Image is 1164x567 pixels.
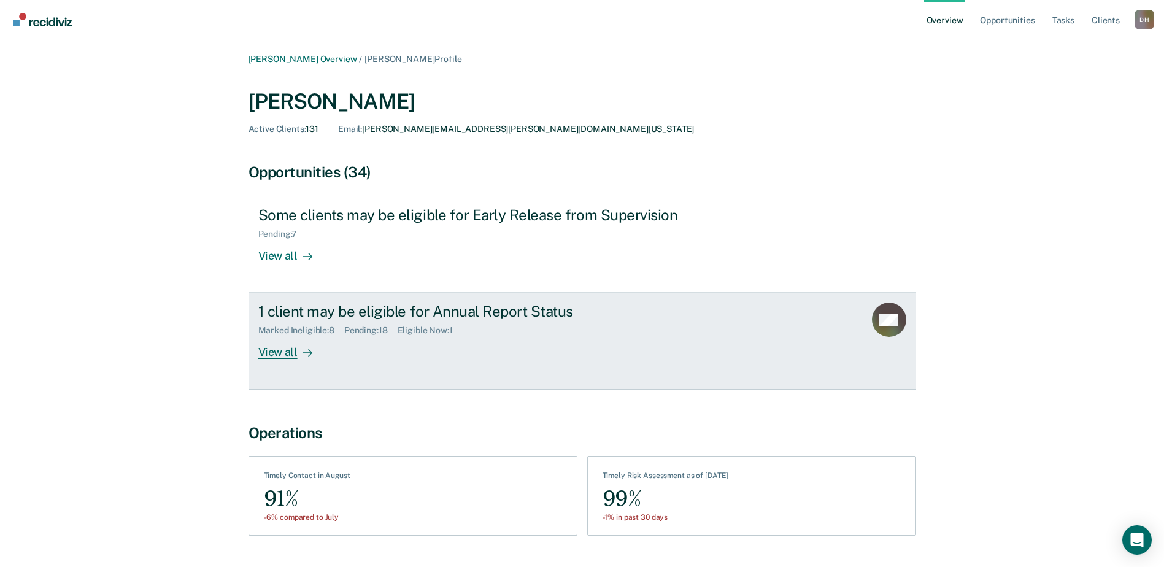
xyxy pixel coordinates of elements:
[603,471,729,485] div: Timely Risk Assessment as of [DATE]
[249,424,916,442] div: Operations
[249,89,916,114] div: [PERSON_NAME]
[603,485,729,513] div: 99%
[338,124,362,134] span: Email :
[13,13,72,26] img: Recidiviz
[338,124,694,134] div: [PERSON_NAME][EMAIL_ADDRESS][PERSON_NAME][DOMAIN_NAME][US_STATE]
[258,229,307,239] div: Pending : 7
[249,163,916,181] div: Opportunities (34)
[264,471,350,485] div: Timely Contact in August
[1135,10,1154,29] div: D H
[1135,10,1154,29] button: Profile dropdown button
[249,293,916,389] a: 1 client may be eligible for Annual Report StatusMarked Ineligible:8Pending:18Eligible Now:1View all
[344,325,398,336] div: Pending : 18
[249,124,306,134] span: Active Clients :
[258,206,689,224] div: Some clients may be eligible for Early Release from Supervision
[364,54,461,64] span: [PERSON_NAME] Profile
[603,513,729,522] div: -1% in past 30 days
[249,124,319,134] div: 131
[258,325,344,336] div: Marked Ineligible : 8
[398,325,463,336] div: Eligible Now : 1
[1122,525,1152,555] div: Open Intercom Messenger
[258,336,327,360] div: View all
[357,54,364,64] span: /
[264,485,350,513] div: 91%
[258,303,689,320] div: 1 client may be eligible for Annual Report Status
[258,239,327,263] div: View all
[249,54,357,64] a: [PERSON_NAME] Overview
[249,196,916,293] a: Some clients may be eligible for Early Release from SupervisionPending:7View all
[264,513,350,522] div: -6% compared to July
